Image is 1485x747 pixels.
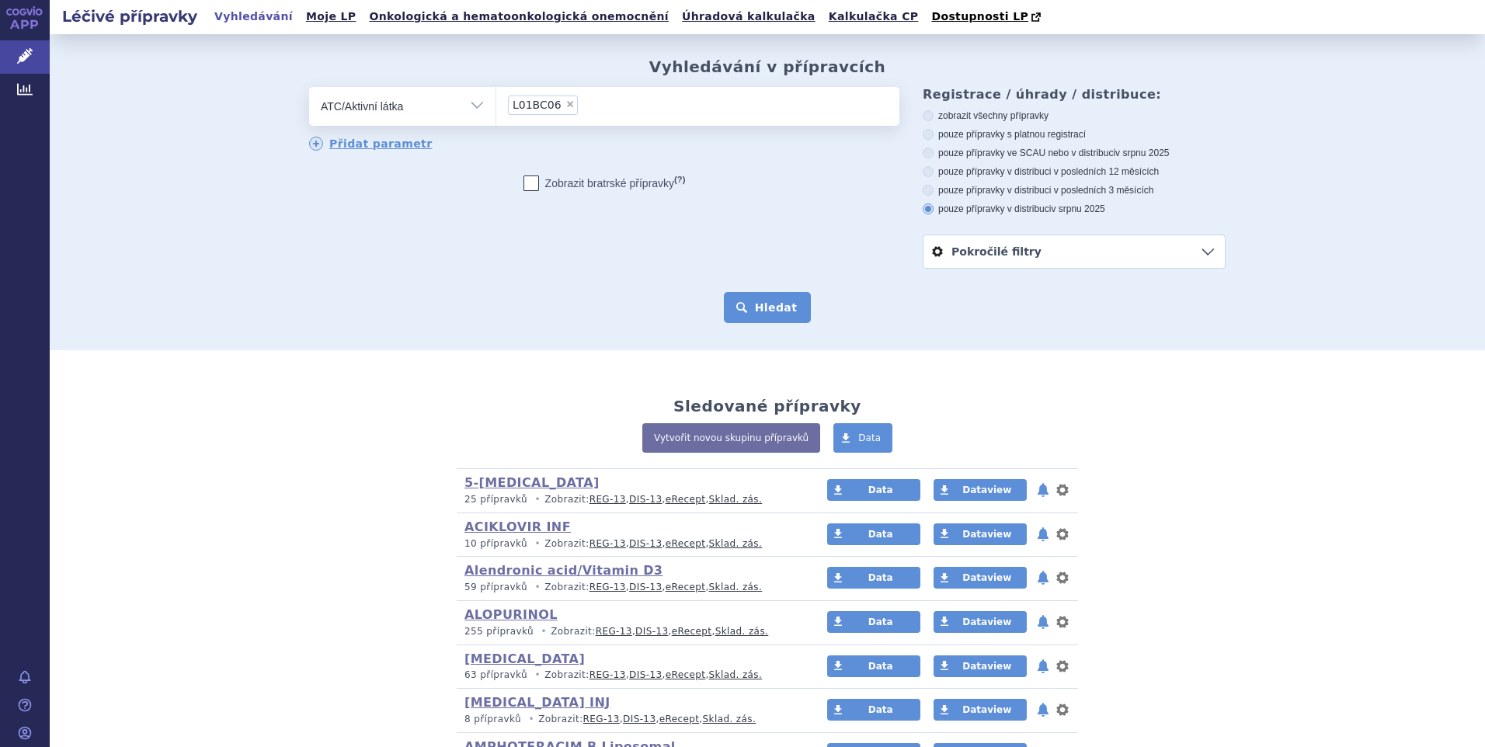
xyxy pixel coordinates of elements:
span: × [565,99,575,109]
a: Sklad. zás. [715,626,769,637]
button: nastavení [1055,657,1070,676]
a: Dataview [934,699,1027,721]
a: Data [833,423,892,453]
i: • [530,669,544,682]
a: Data [827,611,920,633]
a: ALOPURINOL [464,607,558,622]
a: eRecept [666,538,706,549]
span: 255 přípravků [464,626,534,637]
h3: Registrace / úhrady / distribuce: [923,87,1226,102]
a: Pokročilé filtry [923,235,1225,268]
span: Data [868,704,893,715]
a: DIS-13 [623,714,656,724]
a: Data [827,567,920,589]
a: Dostupnosti LP [927,6,1049,28]
i: • [530,493,544,506]
a: Moje LP [301,6,360,27]
a: DIS-13 [629,582,662,592]
p: Zobrazit: , , , [464,537,798,551]
label: pouze přípravky v distribuci [923,203,1226,215]
span: Dataview [962,617,1011,627]
a: DIS-13 [629,669,662,680]
button: notifikace [1035,568,1051,587]
abbr: (?) [674,175,685,185]
a: Dataview [934,611,1027,633]
a: Onkologická a hematoonkologická onemocnění [364,6,673,27]
label: pouze přípravky s platnou registrací [923,128,1226,141]
h2: Vyhledávání v přípravcích [649,57,886,76]
span: 25 přípravků [464,494,527,505]
a: Dataview [934,523,1027,545]
span: 59 přípravků [464,582,527,592]
i: • [530,581,544,594]
button: notifikace [1035,481,1051,499]
i: • [530,537,544,551]
span: Dataview [962,572,1011,583]
a: Přidat parametr [309,137,433,151]
label: pouze přípravky v distribuci v posledních 3 měsících [923,184,1226,196]
a: Alendronic acid/Vitamin D3 [464,563,663,578]
a: Sklad. zás. [709,582,763,592]
button: nastavení [1055,613,1070,631]
a: 5-[MEDICAL_DATA] [464,475,600,490]
label: pouze přípravky v distribuci v posledních 12 měsících [923,165,1226,178]
button: notifikace [1035,525,1051,544]
a: REG-13 [589,669,626,680]
span: 8 přípravků [464,714,521,724]
a: eRecept [672,626,712,637]
label: Zobrazit bratrské přípravky [523,175,686,191]
a: Sklad. zás. [709,538,763,549]
button: notifikace [1035,657,1051,676]
a: Data [827,523,920,545]
button: notifikace [1035,700,1051,719]
span: Data [858,433,881,443]
button: notifikace [1035,613,1051,631]
span: Dataview [962,704,1011,715]
span: Data [868,485,893,495]
span: Dataview [962,529,1011,540]
p: Zobrazit: , , , [464,669,798,682]
a: REG-13 [583,714,620,724]
span: Data [868,617,893,627]
a: Data [827,655,920,677]
a: Úhradová kalkulačka [677,6,820,27]
p: Zobrazit: , , , [464,581,798,594]
span: Data [868,661,893,672]
a: ACIKLOVIR INF [464,519,571,534]
a: eRecept [666,582,706,592]
h2: Sledované přípravky [673,397,861,415]
span: v srpnu 2025 [1115,148,1169,158]
input: L01BC06 [583,95,591,114]
label: zobrazit všechny přípravky [923,109,1226,122]
a: Sklad. zás. [709,494,763,505]
span: v srpnu 2025 [1051,203,1104,214]
a: Data [827,479,920,501]
button: Hledat [724,292,812,323]
button: nastavení [1055,568,1070,587]
a: Dataview [934,655,1027,677]
label: pouze přípravky ve SCAU nebo v distribuci [923,147,1226,159]
button: nastavení [1055,525,1070,544]
a: Sklad. zás. [709,669,763,680]
a: Sklad. zás. [703,714,756,724]
span: 10 přípravků [464,538,527,549]
span: Data [868,572,893,583]
a: REG-13 [589,538,626,549]
span: 63 přípravků [464,669,527,680]
span: Data [868,529,893,540]
a: eRecept [659,714,700,724]
a: [MEDICAL_DATA] INJ [464,695,610,710]
a: DIS-13 [635,626,668,637]
a: eRecept [666,494,706,505]
span: Dataview [962,485,1011,495]
a: Dataview [934,479,1027,501]
span: Dostupnosti LP [931,10,1028,23]
p: Zobrazit: , , , [464,713,798,726]
a: REG-13 [589,582,626,592]
a: Data [827,699,920,721]
a: Kalkulačka CP [824,6,923,27]
a: Dataview [934,567,1027,589]
button: nastavení [1055,700,1070,719]
a: REG-13 [596,626,632,637]
a: Vyhledávání [210,6,297,27]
